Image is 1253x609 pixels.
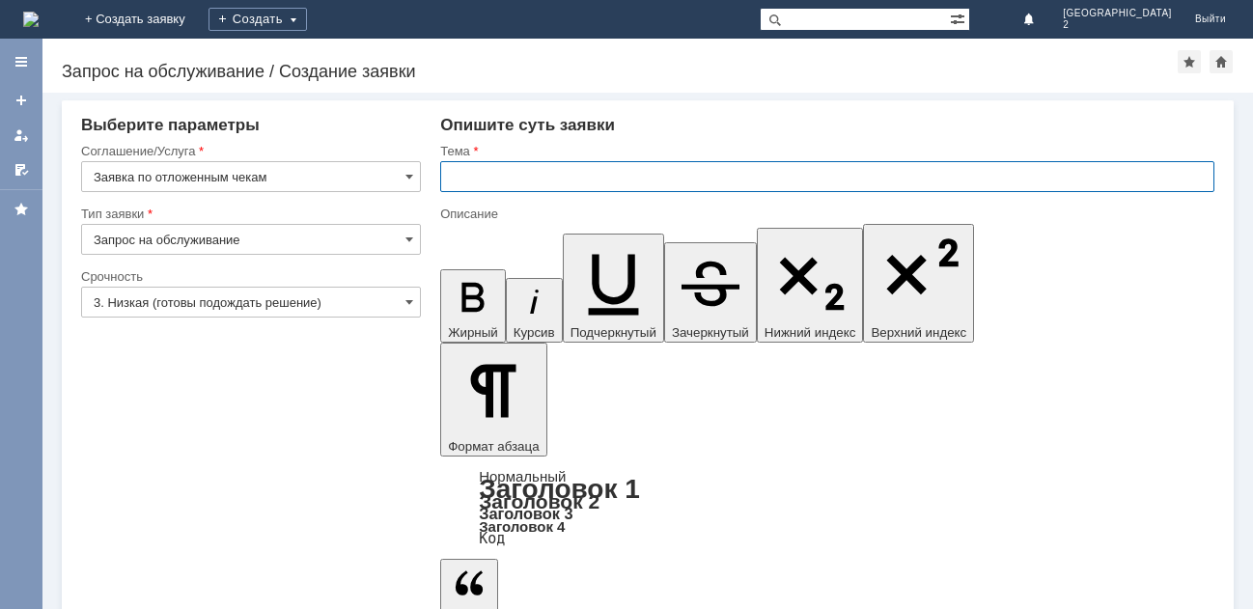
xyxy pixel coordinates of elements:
button: Жирный [440,269,506,343]
a: Мои заявки [6,120,37,151]
img: logo [23,12,39,27]
div: Добавить в избранное [1178,50,1201,73]
span: Верхний индекс [871,325,966,340]
a: Мои согласования [6,154,37,185]
span: Жирный [448,325,498,340]
div: Срочность [81,270,417,283]
button: Зачеркнутый [664,242,757,343]
span: Подчеркнутый [571,325,656,340]
a: Заголовок 1 [479,474,640,504]
div: Формат абзаца [440,470,1214,545]
button: Нижний индекс [757,228,864,343]
span: Выберите параметры [81,116,260,134]
span: Курсив [514,325,555,340]
div: Описание [440,208,1211,220]
span: Зачеркнутый [672,325,749,340]
a: Заголовок 3 [479,505,572,522]
a: Создать заявку [6,85,37,116]
a: Перейти на домашнюю страницу [23,12,39,27]
div: Тип заявки [81,208,417,220]
div: Соглашение/Услуга [81,145,417,157]
a: Заголовок 4 [479,518,565,535]
button: Формат абзаца [440,343,546,457]
span: Расширенный поиск [950,9,969,27]
a: Нормальный [479,468,566,484]
button: Верхний индекс [863,224,974,343]
span: Опишите суть заявки [440,116,615,134]
div: Запрос на обслуживание / Создание заявки [62,62,1178,81]
span: 2 [1063,19,1172,31]
div: Тема [440,145,1211,157]
button: Курсив [506,278,563,343]
span: Нижний индекс [765,325,856,340]
span: [GEOGRAPHIC_DATA] [1063,8,1172,19]
a: Заголовок 2 [479,490,599,512]
span: Формат абзаца [448,439,539,454]
button: Подчеркнутый [563,234,664,343]
a: Код [479,530,505,547]
div: Сделать домашней страницей [1210,50,1233,73]
div: Создать [209,8,307,31]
